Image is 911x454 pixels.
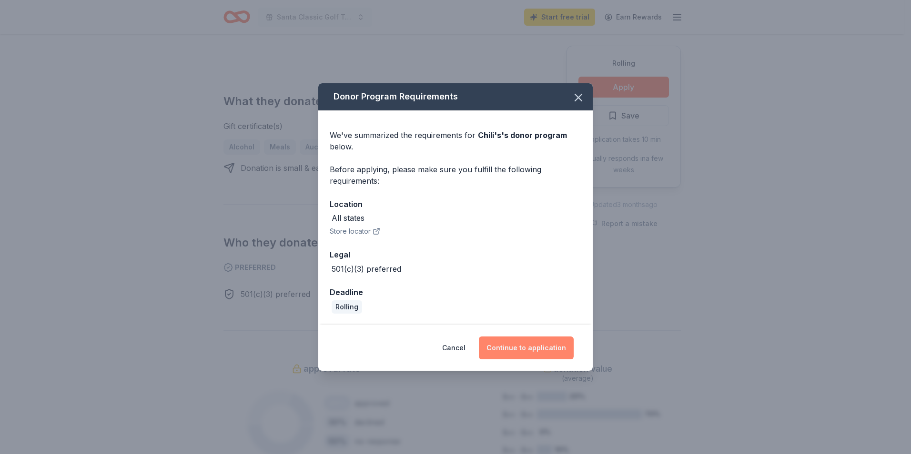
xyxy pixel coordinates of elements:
div: Location [330,198,581,210]
div: Legal [330,248,581,261]
div: Before applying, please make sure you fulfill the following requirements: [330,164,581,187]
button: Cancel [442,336,466,359]
div: All states [332,212,364,224]
div: We've summarized the requirements for below. [330,129,581,152]
button: Store locator [330,226,380,237]
button: Continue to application [479,336,574,359]
div: Donor Program Requirements [318,83,593,110]
div: Rolling [332,300,362,314]
div: 501(c)(3) preferred [332,263,401,275]
span: Chili's 's donor program [478,130,567,140]
div: Deadline [330,286,581,298]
